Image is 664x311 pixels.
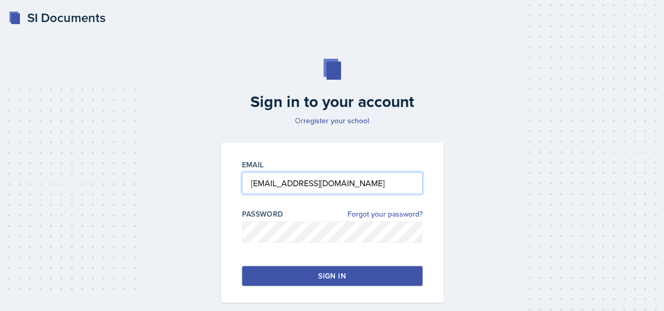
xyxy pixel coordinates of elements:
label: Password [242,209,283,219]
input: Email [242,172,423,194]
h2: Sign in to your account [215,92,450,111]
a: SI Documents [8,8,106,27]
label: Email [242,159,264,170]
div: Sign in [318,271,345,281]
p: Or [215,115,450,126]
button: Sign in [242,266,423,286]
a: Forgot your password? [347,209,423,220]
a: register your school [303,115,369,126]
